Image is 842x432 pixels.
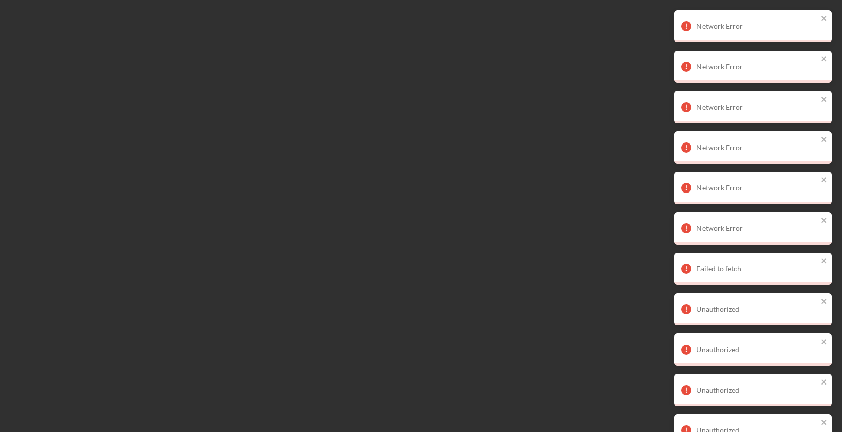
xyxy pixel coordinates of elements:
div: Unauthorized [696,305,818,313]
div: Network Error [696,184,818,192]
button: close [821,176,828,185]
button: close [821,418,828,428]
div: Unauthorized [696,386,818,394]
button: close [821,297,828,307]
button: close [821,135,828,145]
button: close [821,216,828,226]
button: close [821,338,828,347]
div: Network Error [696,63,818,71]
button: close [821,257,828,266]
div: Network Error [696,22,818,30]
button: close [821,95,828,105]
button: close [821,55,828,64]
button: close [821,14,828,24]
div: Network Error [696,143,818,152]
div: Unauthorized [696,346,818,354]
div: Network Error [696,224,818,232]
div: Failed to fetch [696,265,818,273]
div: Network Error [696,103,818,111]
button: close [821,378,828,388]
